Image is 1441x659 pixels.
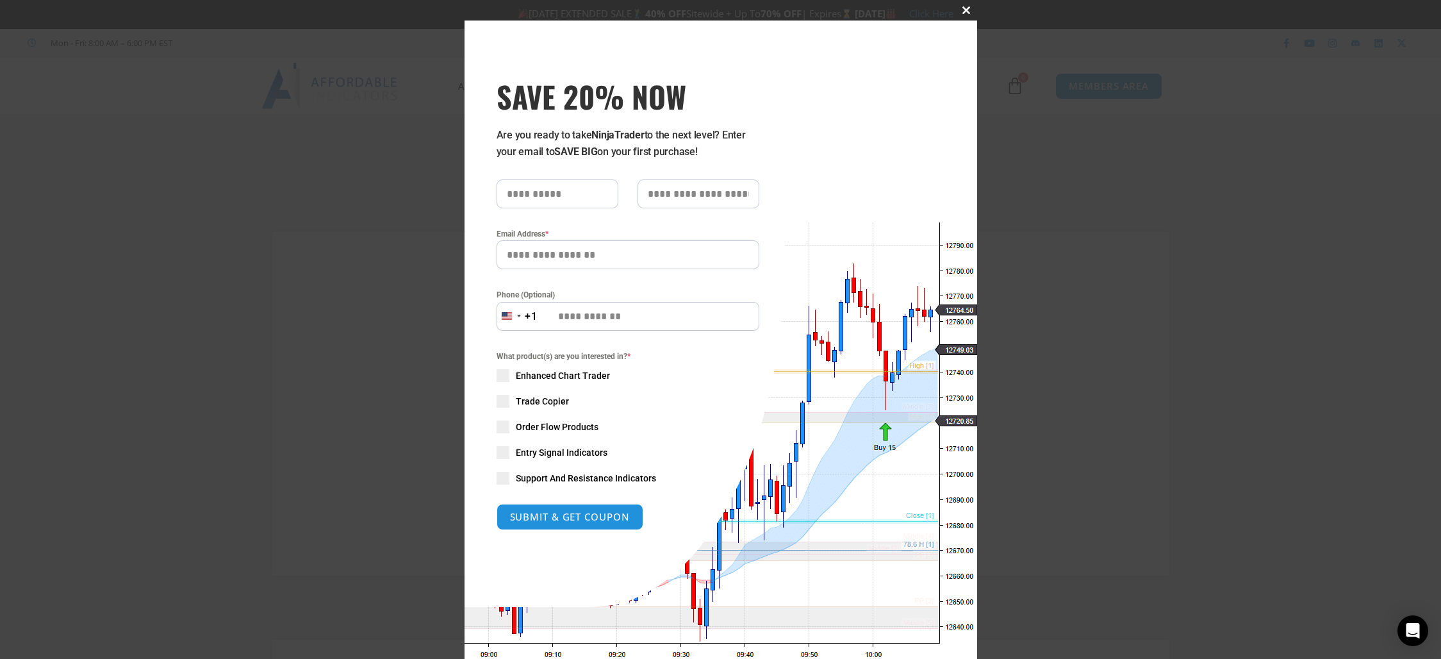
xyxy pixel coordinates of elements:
button: SUBMIT & GET COUPON [497,504,643,530]
div: +1 [525,308,538,325]
span: Enhanced Chart Trader [516,369,610,382]
label: Entry Signal Indicators [497,446,759,459]
strong: SAVE BIG [554,146,597,158]
p: Are you ready to take to the next level? Enter your email to on your first purchase! [497,127,759,160]
label: Trade Copier [497,395,759,408]
div: Open Intercom Messenger [1397,615,1428,646]
span: What product(s) are you interested in? [497,350,759,363]
label: Phone (Optional) [497,288,759,301]
label: Support And Resistance Indicators [497,472,759,485]
label: Order Flow Products [497,421,759,433]
span: Support And Resistance Indicators [516,472,656,485]
span: SAVE 20% NOW [497,78,759,114]
button: Selected country [497,302,538,331]
label: Enhanced Chart Trader [497,369,759,382]
label: Email Address [497,228,759,240]
span: Trade Copier [516,395,569,408]
strong: NinjaTrader [591,129,644,141]
span: Order Flow Products [516,421,598,433]
span: Entry Signal Indicators [516,446,607,459]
